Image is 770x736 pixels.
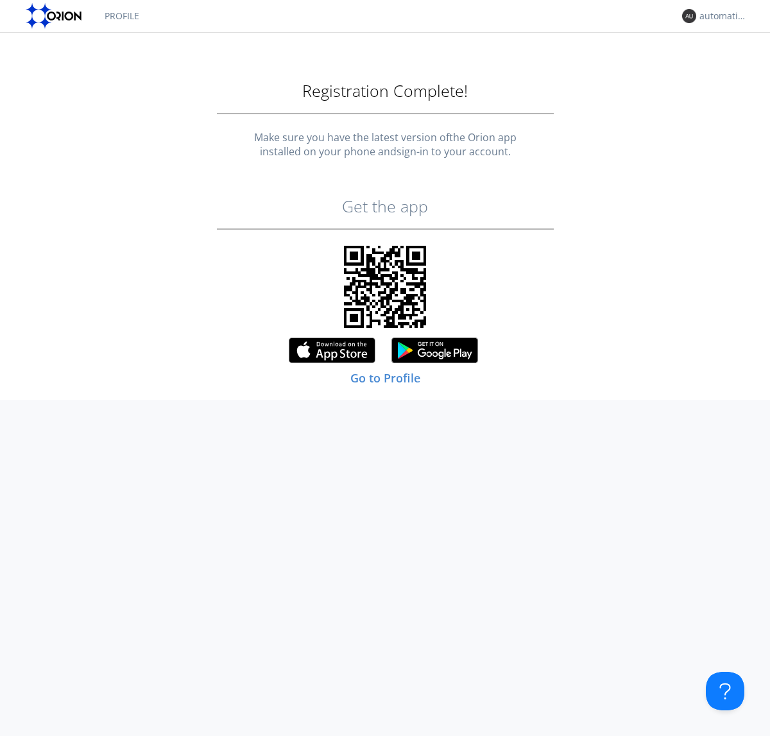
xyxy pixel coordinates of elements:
[13,82,757,100] h1: Registration Complete!
[13,130,757,160] div: Make sure you have the latest version of the Orion app installed on your phone and sign-in to you...
[344,246,426,328] img: qrcode.svg
[289,338,379,369] img: appstore.svg
[391,338,481,369] img: googleplay.svg
[26,3,85,29] img: orion-labs-logo.svg
[13,198,757,216] h2: Get the app
[699,10,748,22] div: automation+changelanguage+1756946508
[706,672,744,710] iframe: Toggle Customer Support
[350,370,420,386] a: Go to Profile
[682,9,696,23] img: 373638.png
